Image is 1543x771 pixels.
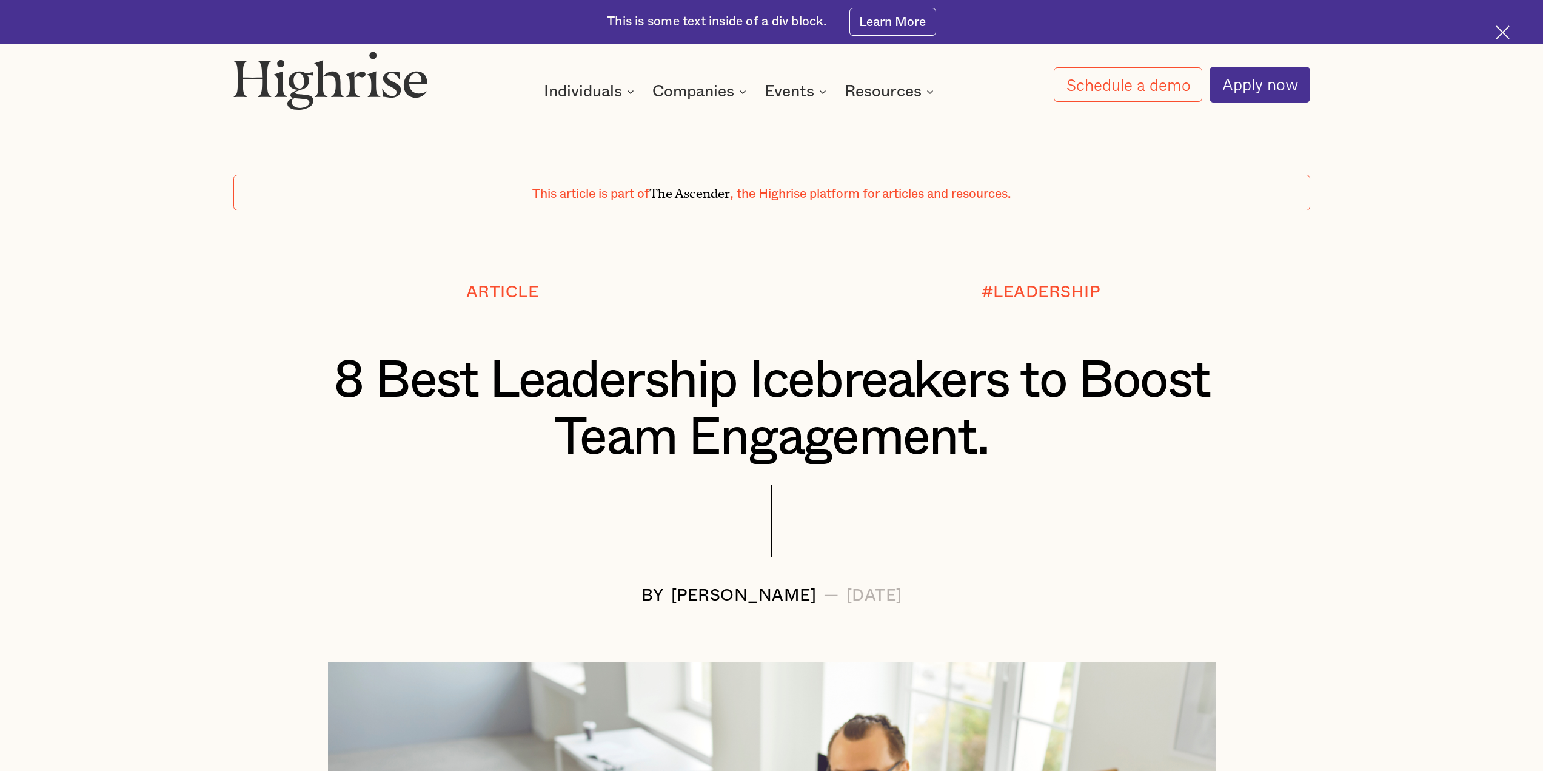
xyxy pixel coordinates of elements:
img: Cross icon [1496,25,1510,39]
div: Article [466,283,539,301]
div: Companies [652,84,750,99]
div: Individuals [544,84,622,99]
div: This is some text inside of a div block. [607,13,827,31]
a: Apply now [1210,67,1310,102]
div: — [823,587,839,605]
span: This article is part of [532,187,649,200]
div: Events [765,84,830,99]
a: Schedule a demo [1054,67,1202,103]
a: Learn More [849,8,936,35]
div: [PERSON_NAME] [671,587,817,605]
div: Events [765,84,814,99]
div: [DATE] [846,587,902,605]
img: Highrise logo [233,51,428,110]
span: , the Highrise platform for articles and resources. [730,187,1011,200]
div: Resources [845,84,937,99]
h1: 8 Best Leadership Icebreakers to Boost Team Engagement. [292,352,1250,466]
div: #LEADERSHIP [982,283,1100,301]
div: Individuals [544,84,638,99]
div: Companies [652,84,734,99]
span: The Ascender [649,183,730,198]
div: BY [641,587,664,605]
div: Resources [845,84,922,99]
